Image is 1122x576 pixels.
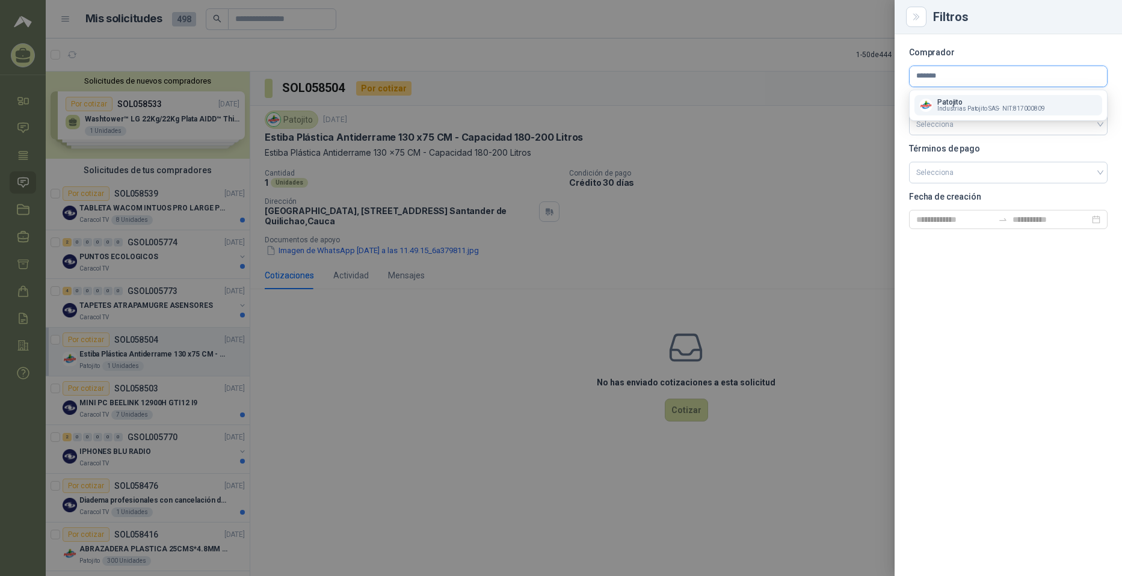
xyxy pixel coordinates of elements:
span: Industrias Patojito SAS - [937,106,1000,112]
span: to [998,215,1008,224]
div: Filtros [933,11,1108,23]
p: Términos de pago [909,145,1108,152]
img: Company Logo [919,99,932,112]
p: Patojito [937,99,1045,106]
button: Company LogoPatojitoIndustrias Patojito SAS-NIT:817000809 [914,95,1102,115]
p: Fecha de creación [909,193,1108,200]
button: Close [909,10,923,24]
span: swap-right [998,215,1008,224]
p: Comprador [909,49,1108,56]
span: NIT : 817000809 [1002,106,1045,112]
